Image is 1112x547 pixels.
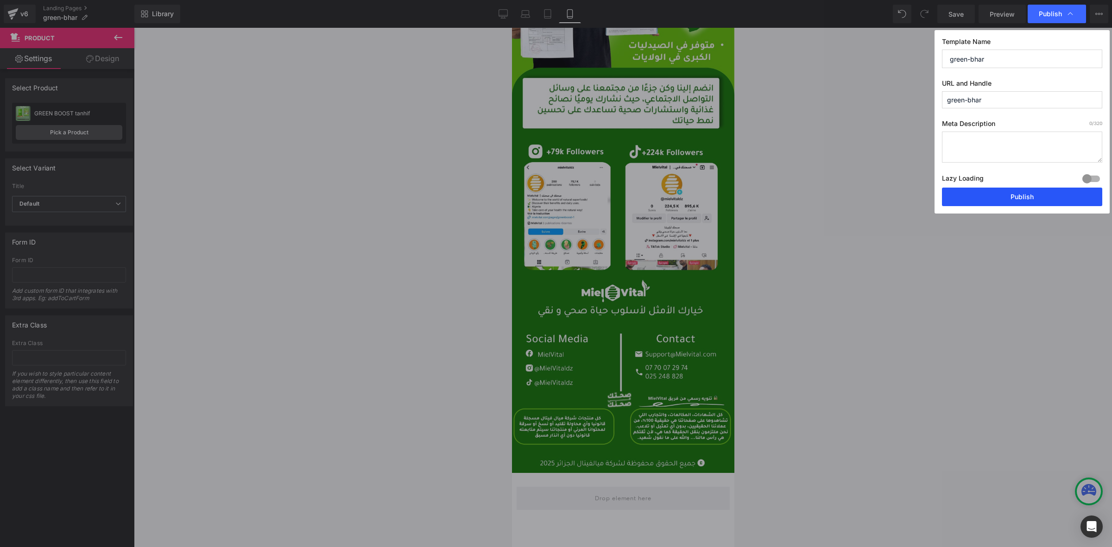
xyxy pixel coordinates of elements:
[1089,120,1092,126] span: 0
[1080,516,1103,538] div: Open Intercom Messenger
[942,79,1102,91] label: URL and Handle
[942,188,1102,206] button: Publish
[942,38,1102,50] label: Template Name
[942,172,984,188] label: Lazy Loading
[1089,120,1102,126] span: /320
[942,119,1102,132] label: Meta Description
[1039,10,1062,18] span: Publish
